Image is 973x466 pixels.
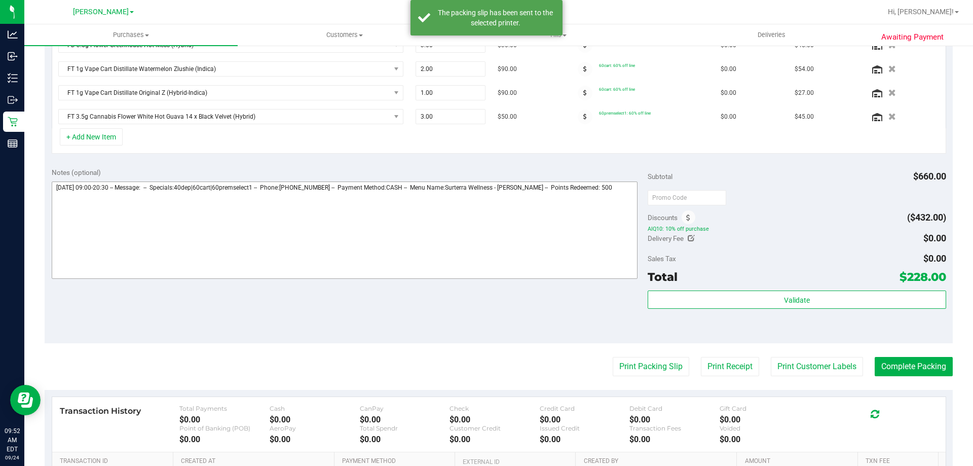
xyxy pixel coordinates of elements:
[629,435,720,444] div: $0.00
[342,457,451,465] a: Payment Method
[10,385,41,415] iframe: Resource center
[720,415,810,424] div: $0.00
[648,234,684,242] span: Delivery Fee
[784,296,810,304] span: Validate
[179,435,270,444] div: $0.00
[238,30,451,40] span: Customers
[450,435,540,444] div: $0.00
[360,424,450,432] div: Total Spendr
[866,457,934,465] a: Txn Fee
[436,8,555,28] div: The packing slip has been sent to the selected printer.
[179,424,270,432] div: Point of Banking (POB)
[613,357,689,376] button: Print Packing Slip
[720,435,810,444] div: $0.00
[923,253,946,264] span: $0.00
[701,357,759,376] button: Print Receipt
[648,190,726,205] input: Promo Code
[540,415,630,424] div: $0.00
[584,457,733,465] a: Created By
[771,357,863,376] button: Print Customer Labels
[540,424,630,432] div: Issued Credit
[498,88,517,98] span: $90.00
[923,233,946,243] span: $0.00
[648,270,678,284] span: Total
[721,64,736,74] span: $0.00
[745,457,854,465] a: Amount
[648,208,678,227] span: Discounts
[450,415,540,424] div: $0.00
[648,172,672,181] span: Subtotal
[179,415,270,424] div: $0.00
[270,424,360,432] div: AeroPay
[450,405,540,412] div: Check
[8,95,18,105] inline-svg: Outbound
[8,29,18,40] inline-svg: Analytics
[648,255,676,263] span: Sales Tax
[913,171,946,182] span: $660.00
[498,112,517,122] span: $50.00
[416,110,485,124] input: 3.00
[59,62,390,76] span: FT 1g Vape Cart Distillate Watermelon Zlushie (Indica)
[360,415,450,424] div: $0.00
[8,138,18,149] inline-svg: Reports
[181,457,330,465] a: Created At
[629,424,720,432] div: Transaction Fees
[60,457,169,465] a: Transaction ID
[881,31,944,43] span: Awaiting Payment
[907,212,946,223] span: ($432.00)
[665,24,878,46] a: Deliveries
[795,88,814,98] span: $27.00
[416,86,485,100] input: 1.00
[360,405,450,412] div: CanPay
[795,112,814,122] span: $45.00
[599,63,635,68] span: 60cart: 60% off line
[629,405,720,412] div: Debit Card
[59,110,390,124] span: FT 3.5g Cannabis Flower White Hot Guava 14 x Black Velvet (Hybrid)
[24,30,238,40] span: Purchases
[73,8,129,16] span: [PERSON_NAME]
[540,435,630,444] div: $0.00
[629,415,720,424] div: $0.00
[450,424,540,432] div: Customer Credit
[599,111,651,116] span: 60premselect1: 60% off line
[58,85,403,100] span: NO DATA FOUND
[58,61,403,77] span: NO DATA FOUND
[688,235,695,242] i: Edit Delivery Fee
[416,62,485,76] input: 2.00
[599,87,635,92] span: 60cart: 60% off line
[59,86,390,100] span: FT 1g Vape Cart Distillate Original Z (Hybrid-Indica)
[721,112,736,122] span: $0.00
[5,426,20,454] p: 09:52 AM EDT
[238,24,451,46] a: Customers
[58,109,403,124] span: NO DATA FOUND
[270,435,360,444] div: $0.00
[648,291,946,309] button: Validate
[900,270,946,284] span: $228.00
[744,30,799,40] span: Deliveries
[270,405,360,412] div: Cash
[720,424,810,432] div: Voided
[360,435,450,444] div: $0.00
[498,64,517,74] span: $90.00
[8,73,18,83] inline-svg: Inventory
[52,168,101,176] span: Notes (optional)
[720,405,810,412] div: Gift Card
[5,454,20,461] p: 09/24
[648,226,946,233] span: AIQ10: 10% off purchase
[8,51,18,61] inline-svg: Inbound
[60,128,123,146] button: + Add New Item
[179,405,270,412] div: Total Payments
[24,24,238,46] a: Purchases
[8,117,18,127] inline-svg: Retail
[270,415,360,424] div: $0.00
[540,405,630,412] div: Credit Card
[875,357,953,376] button: Complete Packing
[721,88,736,98] span: $0.00
[888,8,954,16] span: Hi, [PERSON_NAME]!
[795,64,814,74] span: $54.00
